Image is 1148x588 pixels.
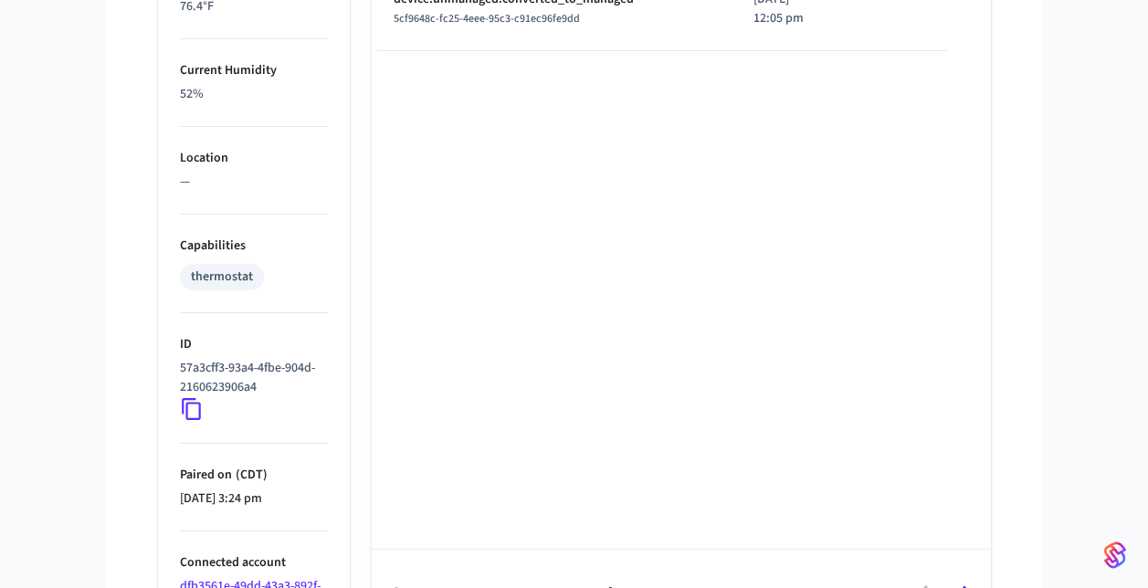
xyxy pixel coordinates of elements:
div: thermostat [191,268,253,287]
p: Paired on [180,466,328,485]
p: Location [180,149,328,168]
span: ( CDT ) [232,466,268,484]
span: 5cf9648c-fc25-4eee-95c3-c91ec96fe9dd [394,11,580,26]
p: Connected account [180,553,328,572]
p: ID [180,335,328,354]
p: Capabilities [180,236,328,256]
img: SeamLogoGradient.69752ec5.svg [1104,541,1126,570]
p: Current Humidity [180,61,328,80]
p: [DATE] 3:24 pm [180,489,328,509]
p: 52% [180,85,328,104]
p: — [180,173,328,192]
p: 57a3cff3-93a4-4fbe-904d-2160623906a4 [180,359,321,397]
